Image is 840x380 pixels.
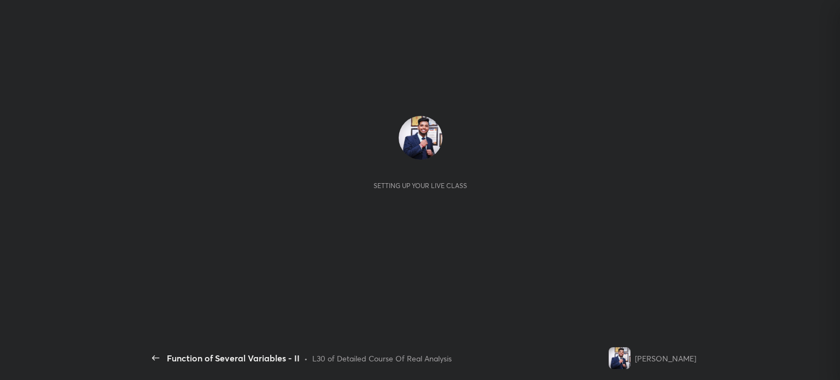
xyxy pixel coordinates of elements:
img: 3665861c91af40c7882c0fc6b89fae5c.jpg [399,116,442,160]
div: • [304,353,308,364]
div: L30 of Detailed Course Of Real Analysis [312,353,452,364]
div: [PERSON_NAME] [635,353,696,364]
div: Setting up your live class [374,182,467,190]
img: 3665861c91af40c7882c0fc6b89fae5c.jpg [609,347,631,369]
div: Function of Several Variables - II [167,352,300,365]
